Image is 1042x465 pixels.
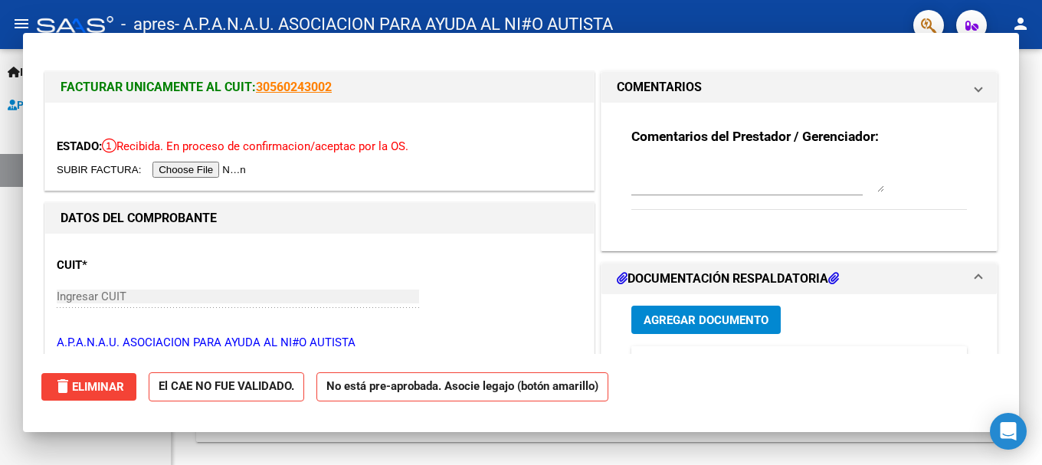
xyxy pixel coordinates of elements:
h1: COMENTARIOS [617,78,702,97]
button: Eliminar [41,373,136,401]
div: COMENTARIOS [601,103,997,251]
span: Eliminar [54,380,124,394]
h1: DOCUMENTACIÓN RESPALDATORIA [617,270,839,288]
strong: DATOS DEL COMPROBANTE [61,211,217,225]
span: FACTURAR UNICAMENTE AL CUIT: [61,80,256,94]
datatable-header-cell: Documento [670,346,785,379]
datatable-header-cell: Subido [884,346,961,379]
mat-icon: delete [54,377,72,395]
button: Agregar Documento [631,306,781,334]
strong: Comentarios del Prestador / Gerenciador: [631,129,879,144]
mat-expansion-panel-header: COMENTARIOS [601,72,997,103]
strong: El CAE NO FUE VALIDADO. [149,372,304,402]
p: A.P.A.N.A.U. ASOCIACION PARA AYUDA AL NI#O AUTISTA [57,334,582,352]
mat-icon: menu [12,15,31,33]
span: - A.P.A.N.A.U. ASOCIACION PARA AYUDA AL NI#O AUTISTA [175,8,613,41]
strong: No está pre-aprobada. Asocie legajo (botón amarillo) [316,372,608,402]
span: Prestadores / Proveedores [8,97,147,113]
datatable-header-cell: ID [631,346,670,379]
span: ESTADO: [57,139,102,153]
mat-icon: person [1011,15,1030,33]
span: Inicio [8,64,47,80]
div: Open Intercom Messenger [990,413,1027,450]
mat-expansion-panel-header: DOCUMENTACIÓN RESPALDATORIA [601,264,997,294]
p: CUIT [57,257,215,274]
span: Recibida. En proceso de confirmacion/aceptac por la OS. [102,139,408,153]
span: - apres [121,8,175,41]
a: 30560243002 [256,80,332,94]
datatable-header-cell: Usuario [785,346,884,379]
datatable-header-cell: Acción [961,346,1037,379]
span: Agregar Documento [644,313,768,327]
